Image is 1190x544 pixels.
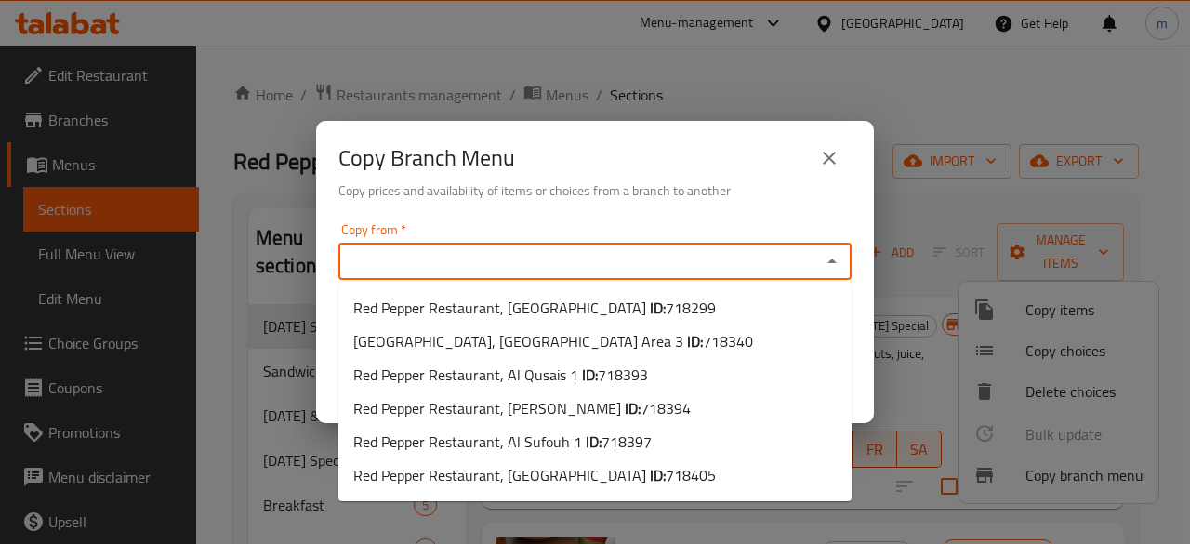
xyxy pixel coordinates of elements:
span: Red Pepper Restaurant, [GEOGRAPHIC_DATA] [353,498,716,520]
b: ID: [586,428,602,456]
span: [GEOGRAPHIC_DATA], [GEOGRAPHIC_DATA] Area 3 [353,330,753,352]
span: Red Pepper Restaurant, [GEOGRAPHIC_DATA] [353,464,716,486]
span: Red Pepper Restaurant, [GEOGRAPHIC_DATA] [353,297,716,319]
span: Red Pepper Restaurant, Al Qusais 1 [353,364,648,386]
b: ID: [650,495,666,523]
span: 718405 [666,461,716,489]
span: 718393 [598,361,648,389]
span: 718397 [602,428,652,456]
span: Red Pepper Restaurant, [PERSON_NAME] [353,397,691,419]
b: ID: [650,461,666,489]
span: 718394 [641,394,691,422]
h6: Copy prices and availability of items or choices from a branch to another [338,180,852,201]
b: ID: [625,394,641,422]
span: 718299 [666,294,716,322]
span: Red Pepper Restaurant, Al Sufouh 1 [353,431,652,453]
b: ID: [687,327,703,355]
h2: Copy Branch Menu [338,143,515,173]
button: close [807,136,852,180]
button: Close [819,248,845,274]
b: ID: [582,361,598,389]
span: 718340 [703,327,753,355]
b: ID: [650,294,666,322]
span: 718412 [666,495,716,523]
